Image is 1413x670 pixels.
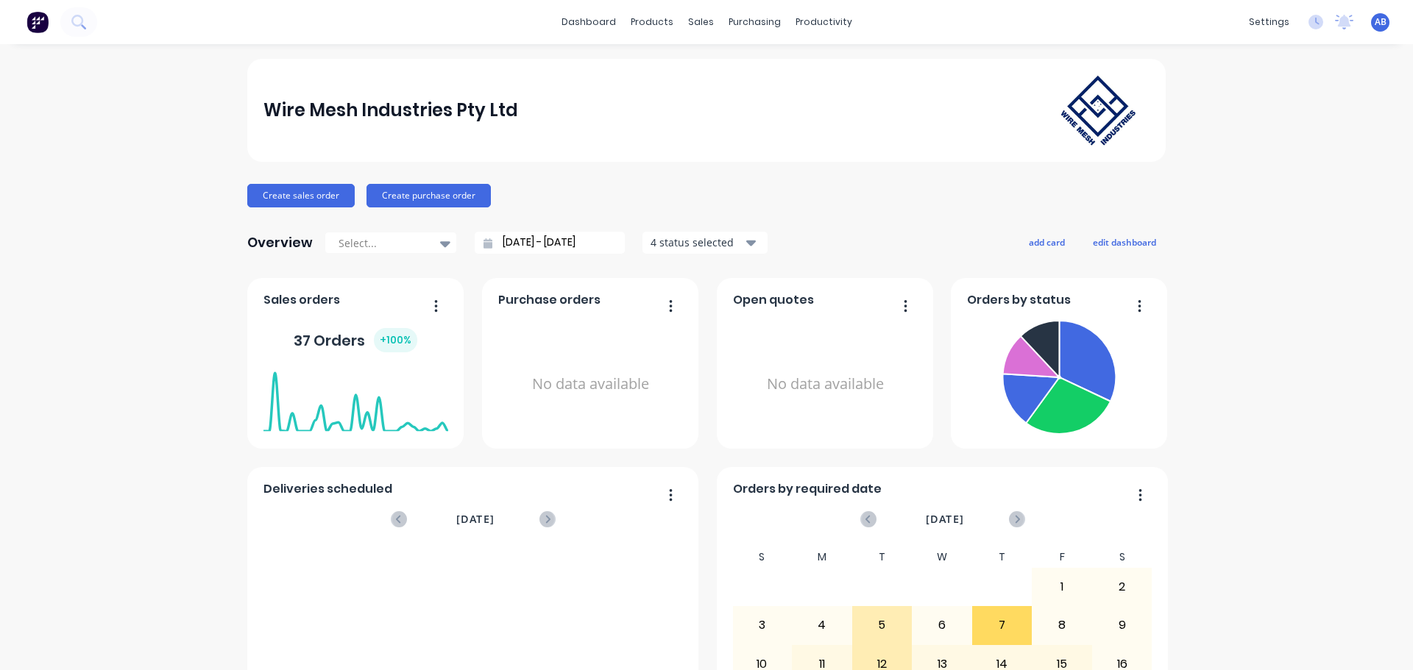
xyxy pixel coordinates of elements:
span: AB [1375,15,1387,29]
div: purchasing [721,11,788,33]
div: No data available [733,315,918,454]
div: S [732,546,793,568]
div: 4 [793,607,851,644]
div: 7 [973,607,1032,644]
span: Purchase orders [498,291,601,309]
button: Create purchase order [366,184,491,207]
div: 3 [733,607,792,644]
div: 37 Orders [294,328,417,352]
div: settings [1242,11,1297,33]
div: No data available [498,315,683,454]
a: dashboard [554,11,623,33]
div: Overview [247,228,313,257]
div: 2 [1093,569,1152,605]
div: products [623,11,681,33]
div: 4 status selected [651,235,743,250]
button: Create sales order [247,184,355,207]
div: M [792,546,852,568]
div: T [972,546,1033,568]
img: Wire Mesh Industries Pty Ltd [1047,61,1150,160]
span: [DATE] [456,511,495,527]
div: W [912,546,972,568]
button: 4 status selected [642,232,768,254]
div: + 100 % [374,328,417,352]
div: T [852,546,913,568]
span: Orders by required date [733,480,882,498]
div: 6 [913,607,971,644]
div: 5 [853,607,912,644]
button: edit dashboard [1083,232,1166,252]
div: productivity [788,11,860,33]
div: Wire Mesh Industries Pty Ltd [263,96,518,125]
div: 1 [1033,569,1091,605]
div: S [1092,546,1152,568]
span: Orders by status [967,291,1071,309]
button: add card [1019,232,1074,252]
div: 9 [1093,607,1152,644]
div: sales [681,11,721,33]
div: F [1032,546,1092,568]
span: Open quotes [733,291,814,309]
img: Factory [26,11,49,33]
span: [DATE] [926,511,964,527]
div: 8 [1033,607,1091,644]
span: Sales orders [263,291,340,309]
